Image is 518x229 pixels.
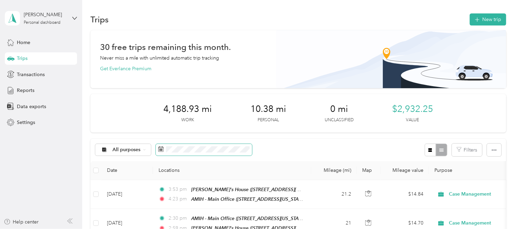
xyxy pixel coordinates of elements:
th: Locations [153,161,311,180]
span: Data exports [17,103,46,110]
span: Case Management [449,219,512,227]
div: Personal dashboard [24,21,61,25]
span: 4:23 pm [169,195,188,203]
td: $14.84 [381,180,429,209]
span: 10.38 mi [250,104,286,115]
span: Trips [17,55,28,62]
th: Date [101,161,153,180]
span: Reports [17,87,34,94]
span: 3:53 pm [169,186,188,193]
button: Filters [452,144,482,156]
th: Mileage (mi) [311,161,357,180]
div: [PERSON_NAME] [24,11,67,18]
th: Mileage value [381,161,429,180]
button: Help center [4,218,39,226]
td: 21.2 [311,180,357,209]
span: $2,932.25 [392,104,433,115]
span: Settings [17,119,35,126]
span: 0 mi [330,104,348,115]
span: All purposes [112,147,141,152]
p: Never miss a mile with unlimited automatic trip tracking [100,54,219,62]
img: Banner [276,30,506,88]
h1: Trips [90,16,109,23]
p: Personal [258,117,279,123]
button: Get Everlance Premium [100,65,151,72]
td: [DATE] [101,180,153,209]
p: Unclassified [325,117,354,123]
span: AMIH - Main Office ([STREET_ADDRESS][US_STATE]) [191,196,306,202]
span: 2:30 pm [169,215,188,222]
span: 4,188.93 mi [163,104,212,115]
span: Transactions [17,71,45,78]
h1: 30 free trips remaining this month. [100,43,231,51]
span: Home [17,39,30,46]
th: Map [357,161,381,180]
span: [PERSON_NAME]'s House ([STREET_ADDRESS][PERSON_NAME][US_STATE]) [191,187,359,192]
span: AMIH - Main Office ([STREET_ADDRESS][US_STATE]) [191,216,306,221]
p: Value [406,117,419,123]
span: Case Management [449,190,512,198]
iframe: Everlance-gr Chat Button Frame [479,190,518,229]
button: New trip [470,13,506,25]
p: Work [181,117,194,123]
